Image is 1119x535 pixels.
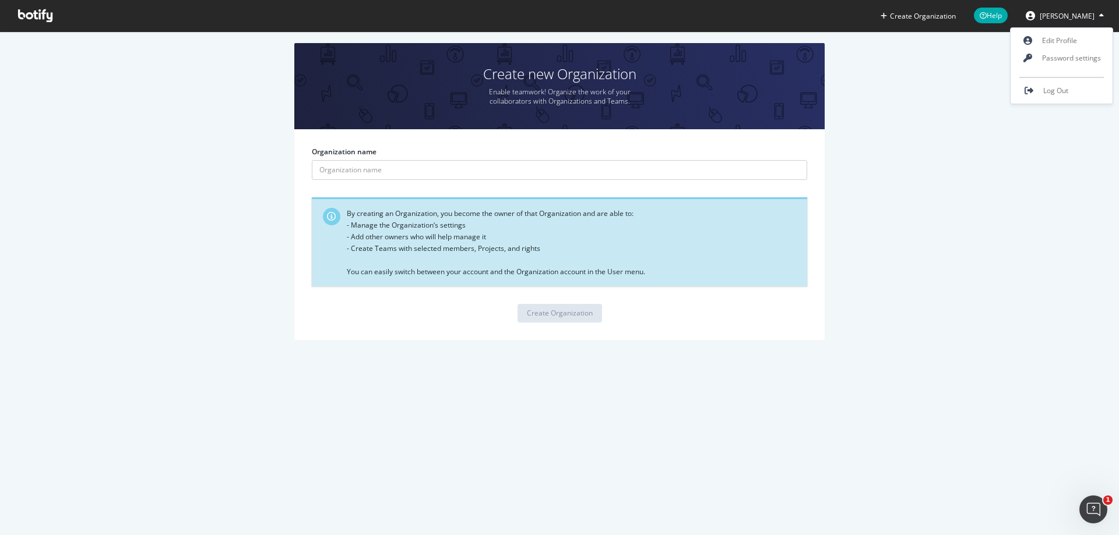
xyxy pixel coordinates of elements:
span: Log Out [1043,86,1068,95]
a: Log Out [1011,82,1113,100]
span: 1 [1103,495,1113,505]
button: [PERSON_NAME] [1016,6,1113,25]
div: Create Organization [527,308,593,318]
span: Help [974,8,1008,23]
iframe: Intercom live chat [1079,495,1107,523]
label: Organization name [312,147,376,157]
button: Create Organization [518,304,602,323]
a: Password settings [1011,49,1113,67]
span: Sara Chourak [1040,11,1095,21]
button: Create Organization [880,10,956,22]
a: Edit Profile [1011,32,1113,49]
p: Enable teamwork! Organize the work of your collaborators with Organizations and Teams. [472,87,647,106]
div: By creating an Organization, you become the owner of that Organization and are able to: - Manage ... [347,208,798,278]
input: Organization name [312,160,807,180]
h1: Create new Organization [294,66,825,82]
